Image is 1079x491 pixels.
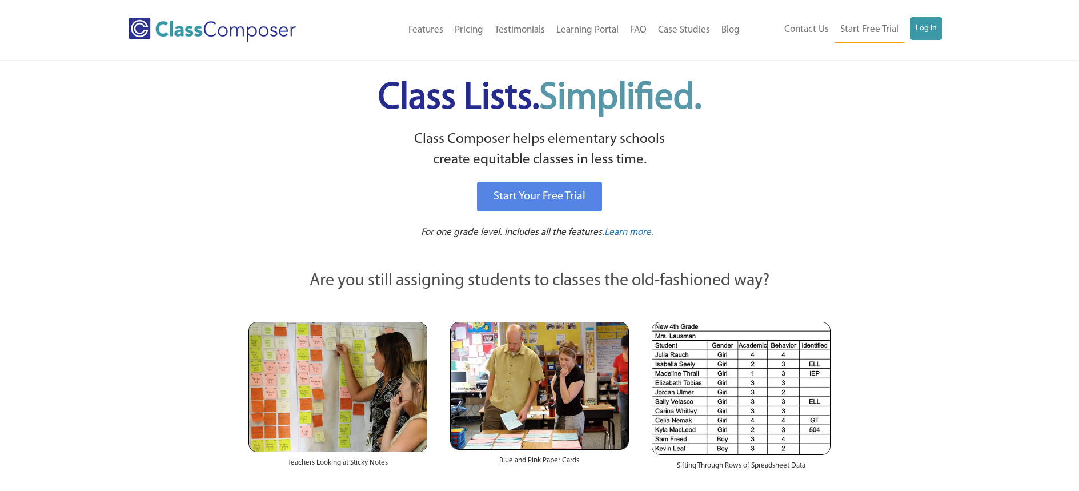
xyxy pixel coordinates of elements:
[248,322,427,452] img: Teachers Looking at Sticky Notes
[716,18,745,43] a: Blog
[449,18,489,43] a: Pricing
[248,452,427,480] div: Teachers Looking at Sticky Notes
[403,18,449,43] a: Features
[489,18,551,43] a: Testimonials
[129,18,296,42] img: Class Composer
[604,226,653,240] a: Learn more.
[247,129,833,171] p: Class Composer helps elementary schools create equitable classes in less time.
[624,18,652,43] a: FAQ
[604,227,653,237] span: Learn more.
[652,322,831,455] img: Spreadsheets
[551,18,624,43] a: Learning Portal
[745,17,942,43] nav: Header Menu
[378,80,701,117] span: Class Lists.
[248,269,831,294] p: Are you still assigning students to classes the old-fashioned way?
[343,18,745,43] nav: Header Menu
[910,17,942,40] a: Log In
[779,17,835,42] a: Contact Us
[835,17,904,43] a: Start Free Trial
[421,227,604,237] span: For one grade level. Includes all the features.
[539,80,701,117] span: Simplified.
[450,322,629,449] img: Blue and Pink Paper Cards
[652,18,716,43] a: Case Studies
[450,450,629,477] div: Blue and Pink Paper Cards
[494,191,585,202] span: Start Your Free Trial
[652,455,831,482] div: Sifting Through Rows of Spreadsheet Data
[477,182,602,211] a: Start Your Free Trial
